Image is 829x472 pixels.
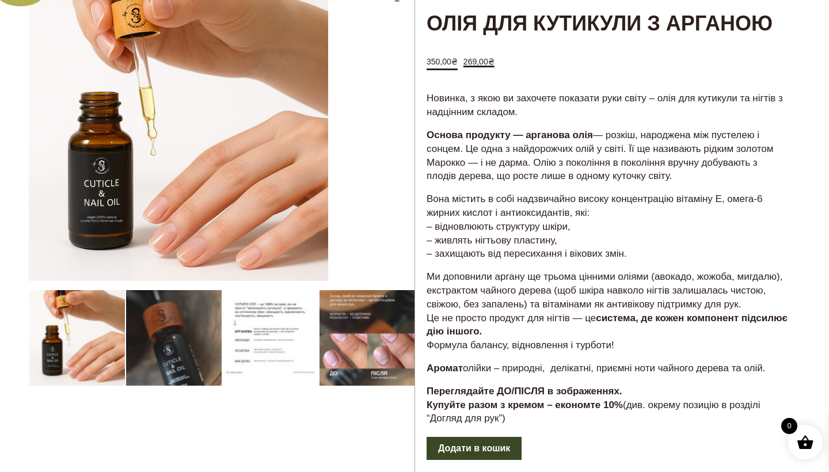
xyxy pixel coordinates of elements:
[427,363,463,374] strong: Аромат
[451,57,458,66] span: ₴
[427,270,789,352] p: Ми доповнили аргану ще трьома цінними оліями (авокадо, жожоба, мигдалю), екстрактом чайного дерев...
[427,361,789,375] p: олійки – природні, делікатні, приємні ноти чайного дерева та олій.
[427,437,522,460] button: Додати в кошик
[781,418,797,434] span: 0
[427,192,789,261] p: Вона містить в собі надзвичайно високу концентрацію вітаміну E, омега-6 жирних кислот і антиоксид...
[488,57,495,66] span: ₴
[427,386,622,397] strong: Переглядайте ДО/ПІСЛЯ в зображеннях.
[427,130,593,140] strong: Основа продукту — арганова олія
[427,385,789,425] p: (див. окрему позицію в розділі “Догляд для рук”)
[427,399,623,410] strong: Купуйте разом з кремом – економте 10%
[427,57,458,66] bdi: 350,00
[427,313,788,337] strong: система, де кожен компонент підсилює дію іншого.
[463,57,495,66] bdi: 269,00
[427,128,789,183] p: — розкіш, народжена між пустелею і сонцем. Це одна з найдорожчих олій у світі. Її ще називають рі...
[427,92,789,119] p: Новинка, з якою ви захочете показати руки світу – олія для кутикули та нігтів з надцінним складом.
